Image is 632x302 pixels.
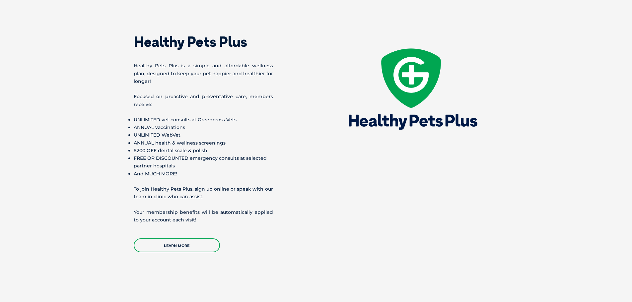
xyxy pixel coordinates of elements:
[134,116,273,124] li: UNLIMITED vet consults at Greencross Vets
[134,238,220,252] a: Learn More
[134,131,273,139] li: UNLIMITED WebVet
[134,93,273,108] p: Focused on proactive and preventative care, members receive:
[134,147,273,154] li: $200 OFF dental scale & polish
[134,185,273,201] p: To join Healthy Pets Plus, sign up online or speak with our team in clinic who can assist.
[134,124,273,131] li: ANNUAL vaccinations
[134,35,273,49] h2: Healthy Pets Plus
[134,154,273,170] li: FREE OR DISCOUNTED emergency consults at selected partner hospitals
[134,62,273,85] p: Healthy Pets Plus is a simple and affordable wellness plan, designed to keep your pet happier and...
[134,139,273,147] li: ANNUAL health & wellness screenings
[134,170,273,178] li: And MUCH MORE!
[134,209,273,224] p: Your membership benefits will be automatically applied to your account each visit!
